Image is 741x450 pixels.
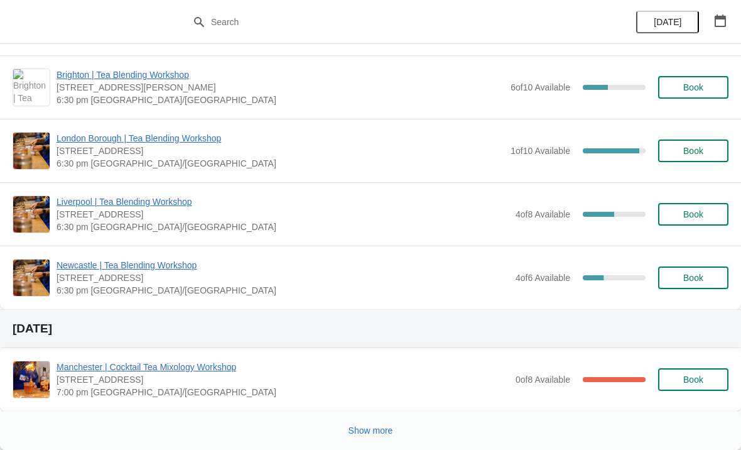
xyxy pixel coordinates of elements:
span: 4 of 6 Available [516,273,570,283]
span: 6:30 pm [GEOGRAPHIC_DATA]/[GEOGRAPHIC_DATA] [57,94,504,106]
span: Newcastle | Tea Blending Workshop [57,259,509,272]
img: Manchester | Cocktail Tea Mixology Workshop | 57 Church Street, Manchester M4 1PD, UK | 7:00 pm E... [13,361,50,398]
img: London Borough | Tea Blending Workshop | 7 Park St, London SE1 9AB, UK | 6:30 pm Europe/London [13,133,50,169]
span: 6:30 pm [GEOGRAPHIC_DATA]/[GEOGRAPHIC_DATA] [57,157,504,170]
button: Book [658,368,728,391]
span: Show more [349,425,393,436]
span: [STREET_ADDRESS] [57,208,509,221]
span: Book [683,146,703,156]
span: Book [683,82,703,92]
span: Brighton | Tea Blending Workshop [57,69,504,81]
span: 1 of 10 Available [511,146,570,156]
button: Book [658,203,728,226]
span: 6:30 pm [GEOGRAPHIC_DATA]/[GEOGRAPHIC_DATA] [57,284,509,297]
span: London Borough | Tea Blending Workshop [57,132,504,145]
span: [DATE] [654,17,681,27]
button: [DATE] [636,11,699,33]
span: Manchester | Cocktail Tea Mixology Workshop [57,361,509,373]
span: Book [683,209,703,219]
input: Search [210,11,556,33]
span: 6 of 10 Available [511,82,570,92]
span: [STREET_ADDRESS][PERSON_NAME] [57,81,504,94]
span: 6:30 pm [GEOGRAPHIC_DATA]/[GEOGRAPHIC_DATA] [57,221,509,233]
span: [STREET_ADDRESS] [57,145,504,157]
button: Book [658,76,728,99]
img: Liverpool | Tea Blending Workshop | 106 Bold St, Liverpool , L1 4EZ | 6:30 pm Europe/London [13,196,50,233]
span: [STREET_ADDRESS] [57,373,509,386]
span: Liverpool | Tea Blending Workshop [57,195,509,208]
span: 0 of 8 Available [516,375,570,385]
span: Book [683,273,703,283]
span: [STREET_ADDRESS] [57,272,509,284]
span: 4 of 8 Available [516,209,570,219]
img: Newcastle | Tea Blending Workshop | 123 Grainger Street, Newcastle upon Tyne, NE1 5AE | 6:30 pm E... [13,260,50,296]
span: 7:00 pm [GEOGRAPHIC_DATA]/[GEOGRAPHIC_DATA] [57,386,509,398]
button: Book [658,266,728,289]
span: Book [683,375,703,385]
img: Brighton | Tea Blending Workshop | 41 Gardner Street, Brighton BN1 1UN | 6:30 pm Europe/London [13,69,50,106]
h2: [DATE] [13,322,728,335]
button: Show more [343,419,398,442]
button: Book [658,140,728,162]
